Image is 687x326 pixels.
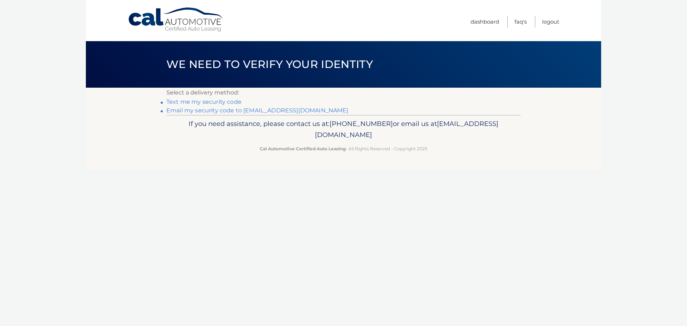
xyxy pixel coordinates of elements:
a: Email my security code to [EMAIL_ADDRESS][DOMAIN_NAME] [166,107,349,114]
a: Cal Automotive [128,7,224,33]
a: Text me my security code [166,98,242,105]
p: If you need assistance, please contact us at: or email us at [171,118,516,141]
p: - All Rights Reserved - Copyright 2025 [171,145,516,152]
a: FAQ's [515,16,527,28]
a: Logout [542,16,559,28]
span: [PHONE_NUMBER] [330,120,393,128]
p: Select a delivery method: [166,88,521,98]
span: We need to verify your identity [166,58,373,71]
strong: Cal Automotive Certified Auto Leasing [260,146,346,151]
a: Dashboard [471,16,499,28]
